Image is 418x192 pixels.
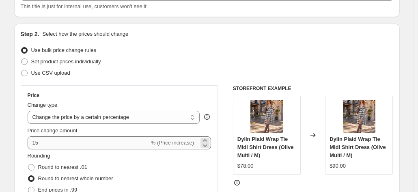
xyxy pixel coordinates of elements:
[343,100,375,133] img: FINAL_14_DRESS_VCD34148-OLIVE-MULTI_8-30-2025_02239_80x.jpg
[203,113,211,121] div: help
[42,30,128,38] p: Select how the prices should change
[237,136,294,158] span: Dylin Plaid Wrap Tie Midi Shirt Dress (Olive Multi / M)
[151,140,194,146] span: % (Price increase)
[233,85,393,92] h6: STOREFRONT EXAMPLE
[21,3,147,9] span: This title is just for internal use, customers won't see it
[28,153,50,159] span: Rounding
[31,58,101,65] span: Set product prices individually
[28,92,39,99] h3: Price
[38,175,113,181] span: Round to nearest whole number
[250,100,283,133] img: FINAL_14_DRESS_VCD34148-OLIVE-MULTI_8-30-2025_02239_80x.jpg
[21,30,39,38] h2: Step 2.
[31,70,70,76] span: Use CSV upload
[28,136,149,149] input: -15
[38,164,87,170] span: Round to nearest .01
[28,127,78,134] span: Price change amount
[330,136,386,158] span: Dylin Plaid Wrap Tie Midi Shirt Dress (Olive Multi / M)
[31,47,96,53] span: Use bulk price change rules
[330,163,346,169] span: $90.00
[237,163,254,169] span: $78.00
[28,102,58,108] span: Change type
